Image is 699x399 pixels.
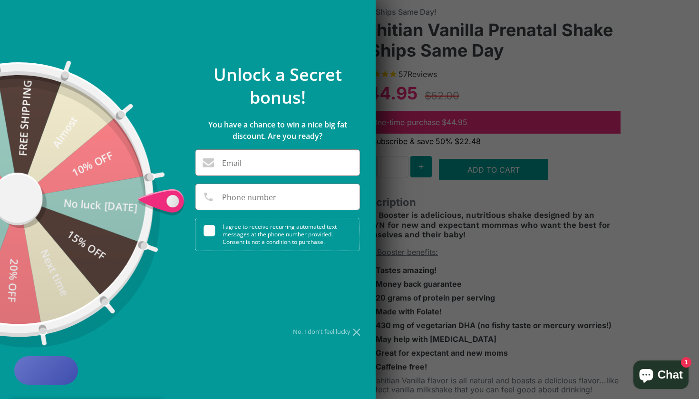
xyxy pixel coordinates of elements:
p: Unlock a Secret bonus! [195,63,360,109]
p: You have a chance to win a nice big fat discount. Are you ready? [195,119,360,142]
label: Email [222,159,242,167]
div: I agree to receive recurring automated text messages at the phone number provided. Consent is not... [204,218,359,251]
button: Rewards [14,356,78,385]
div: No, I don't feel lucky [195,329,360,335]
label: Phone number [222,194,276,201]
inbox-online-store-chat: Shopify online store chat [631,360,691,391]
